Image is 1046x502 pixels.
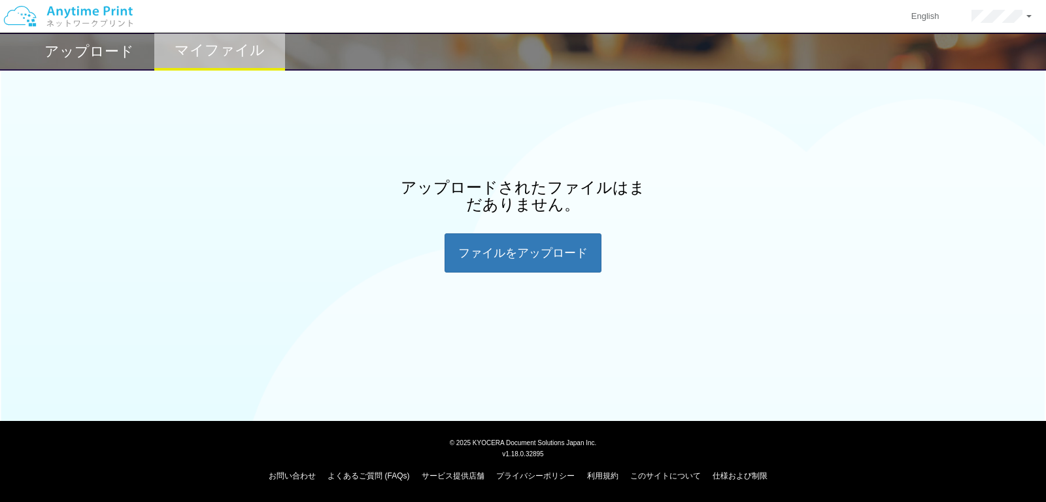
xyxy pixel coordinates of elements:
[328,471,409,480] a: よくあるご質問 (FAQs)
[587,471,618,480] a: 利用規約
[44,44,134,59] h2: アップロード
[445,233,601,273] div: ファイルを​​アップロード
[630,471,701,480] a: このサイトについて
[175,42,265,58] h2: マイファイル
[269,471,316,480] a: お問い合わせ
[422,471,484,480] a: サービス提供店舗
[713,471,768,480] a: 仕様および制限
[450,438,597,446] span: © 2025 KYOCERA Document Solutions Japan Inc.
[399,179,647,214] h2: アップロードされたファイルはまだありません。
[502,450,543,458] span: v1.18.0.32895
[496,471,575,480] a: プライバシーポリシー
